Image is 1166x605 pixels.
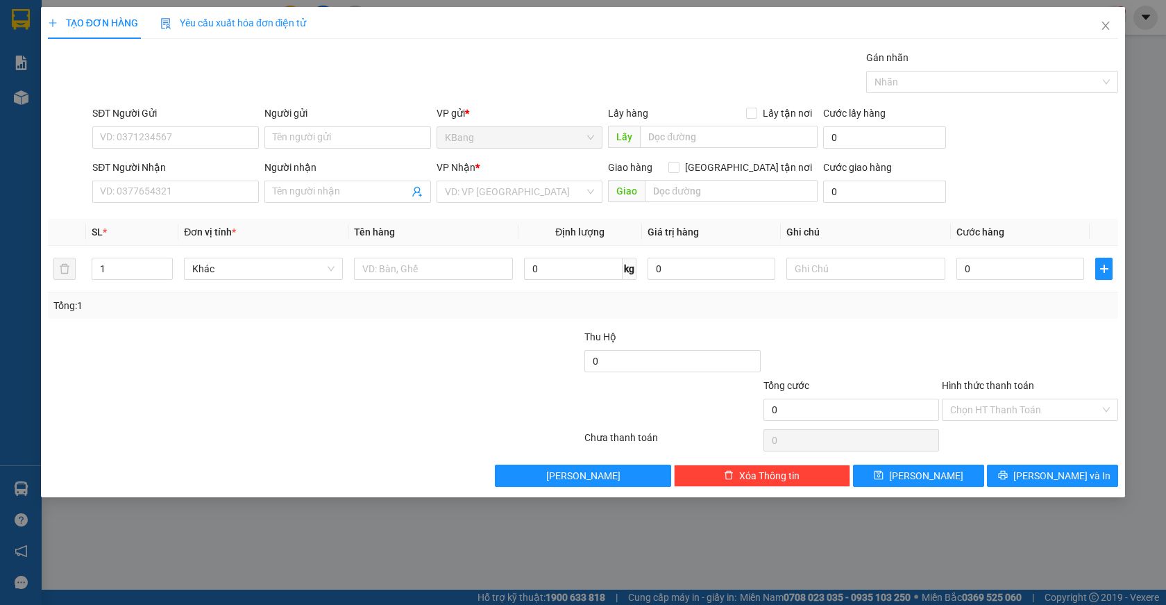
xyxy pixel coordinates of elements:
span: Lấy [608,126,640,148]
span: save [874,470,884,481]
span: [PERSON_NAME] và In [1013,468,1110,483]
label: Cước giao hàng [823,162,892,173]
span: Thu Hộ [584,331,616,342]
div: Chưa thanh toán [583,430,762,454]
label: Hình thức thanh toán [942,380,1034,391]
span: Cước hàng [956,226,1004,238]
input: 0 [648,258,775,280]
label: Cước lấy hàng [823,108,886,119]
span: Xóa Thông tin [739,468,800,483]
span: Khác [192,258,335,279]
span: Tổng cước [763,380,809,391]
button: delete [53,258,76,280]
span: delete [724,470,734,481]
div: Tổng: 1 [53,298,450,313]
span: Yêu cầu xuất hóa đơn điện tử [160,17,307,28]
th: Ghi chú [781,219,951,246]
button: plus [1095,258,1113,280]
input: VD: Bàn, Ghế [354,258,513,280]
span: user-add [412,186,423,197]
label: Gán nhãn [866,52,909,63]
input: Dọc đường [640,126,818,148]
div: SĐT Người Nhận [92,160,259,175]
div: Người gửi [264,106,431,121]
button: [PERSON_NAME] [495,465,671,487]
input: Dọc đường [645,180,818,202]
span: plus [1096,263,1112,274]
span: Giao [608,180,645,202]
span: printer [998,470,1008,481]
input: Cước lấy hàng [823,126,947,149]
button: save[PERSON_NAME] [853,465,984,487]
span: Giá trị hàng [648,226,699,238]
div: SĐT Người Gửi [92,106,259,121]
span: SL [92,226,103,238]
span: TẠO ĐƠN HÀNG [48,17,138,28]
button: Close [1086,7,1125,46]
span: Đơn vị tính [184,226,236,238]
span: [GEOGRAPHIC_DATA] tận nơi [679,160,818,175]
div: VP gửi [437,106,603,121]
button: deleteXóa Thông tin [674,465,850,487]
span: Lấy tận nơi [757,106,818,121]
span: plus [48,18,58,28]
span: Tên hàng [354,226,395,238]
span: Giao hàng [608,162,652,173]
div: Người nhận [264,160,431,175]
img: icon [160,18,171,29]
input: Cước giao hàng [823,181,947,203]
span: close [1100,20,1111,31]
span: kg [623,258,636,280]
span: [PERSON_NAME] [546,468,620,483]
span: Lấy hàng [608,108,648,119]
span: Định lượng [555,226,605,238]
span: [PERSON_NAME] [889,468,963,483]
input: Ghi Chú [786,258,945,280]
span: KBang [445,127,595,148]
button: printer[PERSON_NAME] và In [987,465,1118,487]
span: VP Nhận [437,162,475,173]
